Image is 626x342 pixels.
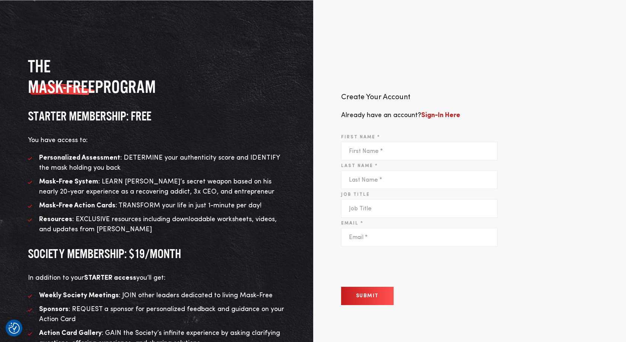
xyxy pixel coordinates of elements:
label: First Name * [341,134,380,141]
strong: Mask-Free System [39,178,98,185]
button: Submit [341,287,394,305]
span: Already have an account? [341,112,460,119]
label: Email * [341,220,363,227]
img: Revisit consent button [9,323,20,334]
input: Job Title [341,199,498,218]
strong: Sponsors [39,306,69,313]
input: Email * [341,228,498,247]
iframe: reCAPTCHA [341,252,454,281]
span: : LEARN [PERSON_NAME]’s secret weapon based on his nearly 20-year experience as a recovering addi... [39,178,274,195]
span: : REQUEST a sponsor for personalized feedback and guidance on your Action Card [39,306,284,323]
p: In addition to your you’ll get: [28,273,285,283]
input: Last Name * [341,170,498,189]
button: Consent Preferences [9,323,20,334]
strong: Action Card Gallery [39,330,102,336]
h3: STARTER MEMBERSHIP: FREE [28,108,285,124]
label: Job Title [341,191,370,198]
strong: STARTER access [84,274,136,281]
p: You have access to: [28,135,285,145]
strong: Mask-Free Action Cards [39,202,115,209]
span: : TRANSFORM your life in just 1-minute per day! [39,202,261,209]
span: Create Your Account [341,94,410,101]
h3: SOCIETY MEMBERSHIP: $19/month [28,246,285,262]
a: Sign-In Here [421,112,460,119]
span: : EXCLUSIVE resources including downloadable worksheets, videos, and updates from [PERSON_NAME] [39,216,277,233]
span: : JOIN other leaders dedicated to living Mask-Free [39,292,273,299]
span: MASK-FREE [28,76,95,97]
input: First Name * [341,142,498,160]
strong: Weekly Society Meetings [39,292,119,299]
label: Last Name * [341,163,378,169]
span: : DETERMINE your authenticity score and IDENTIFY the mask holding you back [39,154,280,171]
strong: Resources [39,216,72,223]
h2: The program [28,56,285,97]
strong: Personalized Assessment [39,154,120,161]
